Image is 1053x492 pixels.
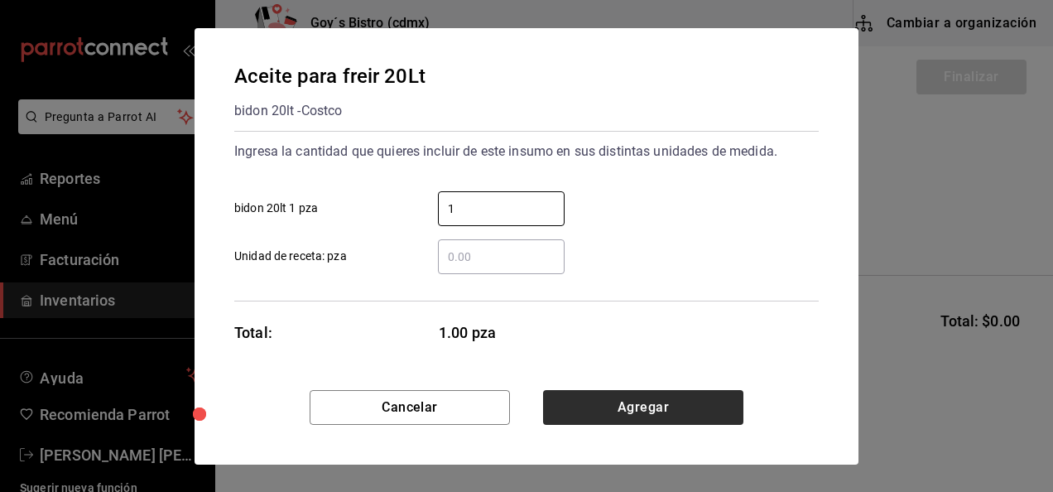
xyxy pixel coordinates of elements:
div: bidon 20lt - Costco [234,98,426,124]
span: 1.00 pza [439,321,565,344]
button: Cancelar [310,390,510,425]
div: Aceite para freir 20Lt [234,61,426,91]
div: Total: [234,321,272,344]
span: bidon 20lt 1 pza [234,200,318,217]
input: bidon 20lt 1 pza [438,199,565,219]
input: Unidad de receta: pza [438,247,565,267]
button: Agregar [543,390,743,425]
div: Ingresa la cantidad que quieres incluir de este insumo en sus distintas unidades de medida. [234,138,819,165]
span: Unidad de receta: pza [234,248,347,265]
